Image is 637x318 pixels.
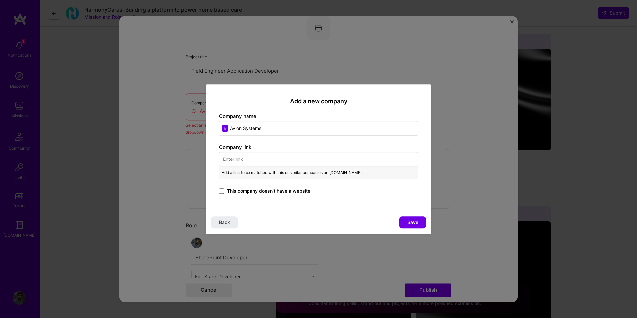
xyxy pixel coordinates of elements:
[219,144,251,150] label: Company link
[407,219,418,226] span: Save
[219,121,418,136] input: Enter name
[219,219,230,226] span: Back
[211,216,238,228] button: Back
[227,188,310,194] span: This company doesn't have a website
[219,98,418,105] h2: Add a new company
[399,216,426,228] button: Save
[222,169,363,176] span: Add a link to be matched with this or similar companies on [DOMAIN_NAME].
[219,113,256,119] label: Company name
[219,152,418,166] input: Enter link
